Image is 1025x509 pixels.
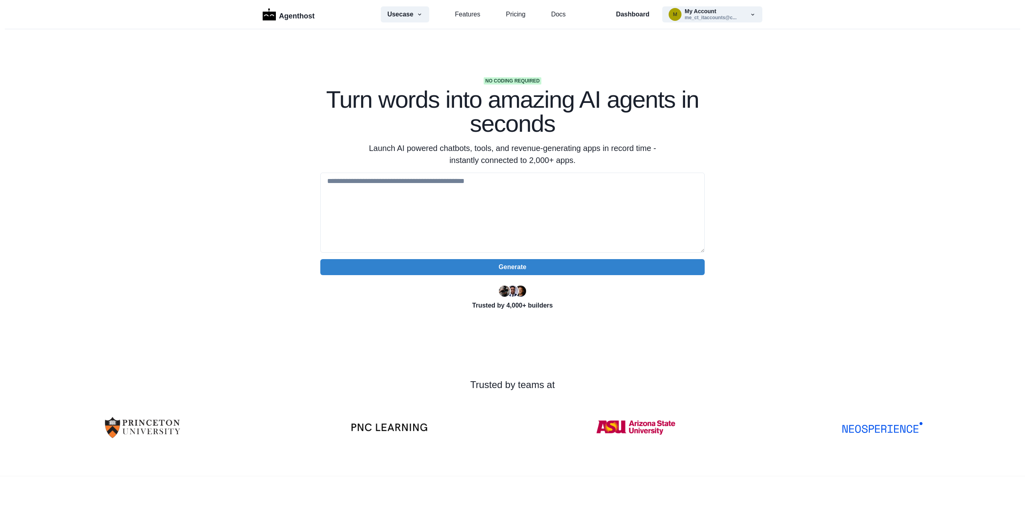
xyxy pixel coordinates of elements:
[499,286,510,297] img: Ryan Florence
[842,422,922,433] img: NSP_Logo_Blue.svg
[616,10,649,19] a: Dashboard
[515,286,526,297] img: Kent Dodds
[263,8,276,20] img: Logo
[662,6,762,22] button: me_ct_itaccounts@ctme.coMy Accountme_ct_itaccounts@c...
[551,10,565,19] a: Docs
[507,286,518,297] img: Segun Adebayo
[320,259,705,275] button: Generate
[359,142,666,166] p: Launch AI powered chatbots, tools, and revenue-generating apps in record time - instantly connect...
[26,378,999,392] p: Trusted by teams at
[506,10,525,19] a: Pricing
[455,10,480,19] a: Features
[263,8,315,22] a: LogoAgenthost
[102,405,183,450] img: University-of-Princeton-Logo.png
[596,405,676,450] img: ASU-Logo.png
[320,301,705,310] p: Trusted by 4,000+ builders
[279,8,315,22] p: Agenthost
[484,77,541,84] span: No coding required
[320,88,705,136] h1: Turn words into amazing AI agents in seconds
[381,6,429,22] button: Usecase
[349,423,429,432] img: PNC-LEARNING-Logo-v2.1.webp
